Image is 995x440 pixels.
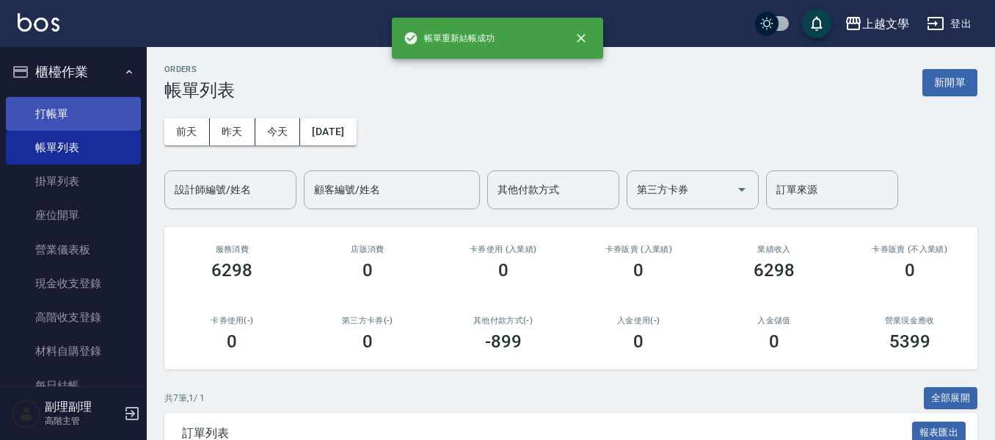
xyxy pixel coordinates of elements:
button: close [565,22,597,54]
h3: 6298 [211,260,252,281]
button: 全部展開 [924,387,978,410]
h2: 營業現金應收 [859,316,960,325]
button: Open [730,178,754,201]
span: 帳單重新結帳成功 [404,31,495,46]
h3: 0 [498,260,509,281]
button: 新開單 [922,69,977,96]
h2: 卡券販賣 (不入業績) [859,245,960,254]
h5: 副理副理 [45,400,120,414]
a: 材料自購登錄 [6,334,141,368]
h2: 店販消費 [318,245,418,254]
h3: 0 [362,260,373,281]
img: Logo [18,13,59,32]
h3: 5399 [889,331,930,352]
h3: 帳單列表 [164,80,235,101]
a: 報表匯出 [912,425,966,439]
h3: 0 [633,331,644,352]
h3: 0 [227,331,237,352]
a: 座位開單 [6,198,141,232]
h3: 0 [362,331,373,352]
button: [DATE] [300,118,356,145]
h2: 入金使用(-) [588,316,689,325]
h2: 第三方卡券(-) [318,316,418,325]
h2: 卡券使用(-) [182,316,283,325]
h3: -899 [485,331,522,352]
button: 昨天 [210,118,255,145]
h2: 入金儲值 [724,316,825,325]
a: 高階收支登錄 [6,300,141,334]
h2: ORDERS [164,65,235,74]
p: 共 7 筆, 1 / 1 [164,392,205,405]
a: 每日結帳 [6,369,141,403]
button: 櫃檯作業 [6,53,141,91]
a: 掛單列表 [6,165,141,198]
h2: 業績收入 [724,245,825,254]
button: 今天 [255,118,301,145]
h2: 卡券販賣 (入業績) [588,245,689,254]
button: 上越文學 [839,9,915,39]
div: 上越文學 [862,15,909,33]
h2: 其他付款方式(-) [453,316,553,325]
h3: 0 [633,260,644,281]
button: 登出 [921,10,977,37]
a: 打帳單 [6,97,141,131]
a: 營業儀表板 [6,233,141,267]
h3: 0 [769,331,779,352]
a: 現金收支登錄 [6,267,141,300]
img: Person [12,399,41,428]
button: save [802,9,831,38]
h3: 6298 [754,260,795,281]
p: 高階主管 [45,414,120,428]
h2: 卡券使用 (入業績) [453,245,553,254]
button: 前天 [164,118,210,145]
h3: 服務消費 [182,245,283,254]
h3: 0 [905,260,915,281]
a: 新開單 [922,75,977,89]
a: 帳單列表 [6,131,141,165]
